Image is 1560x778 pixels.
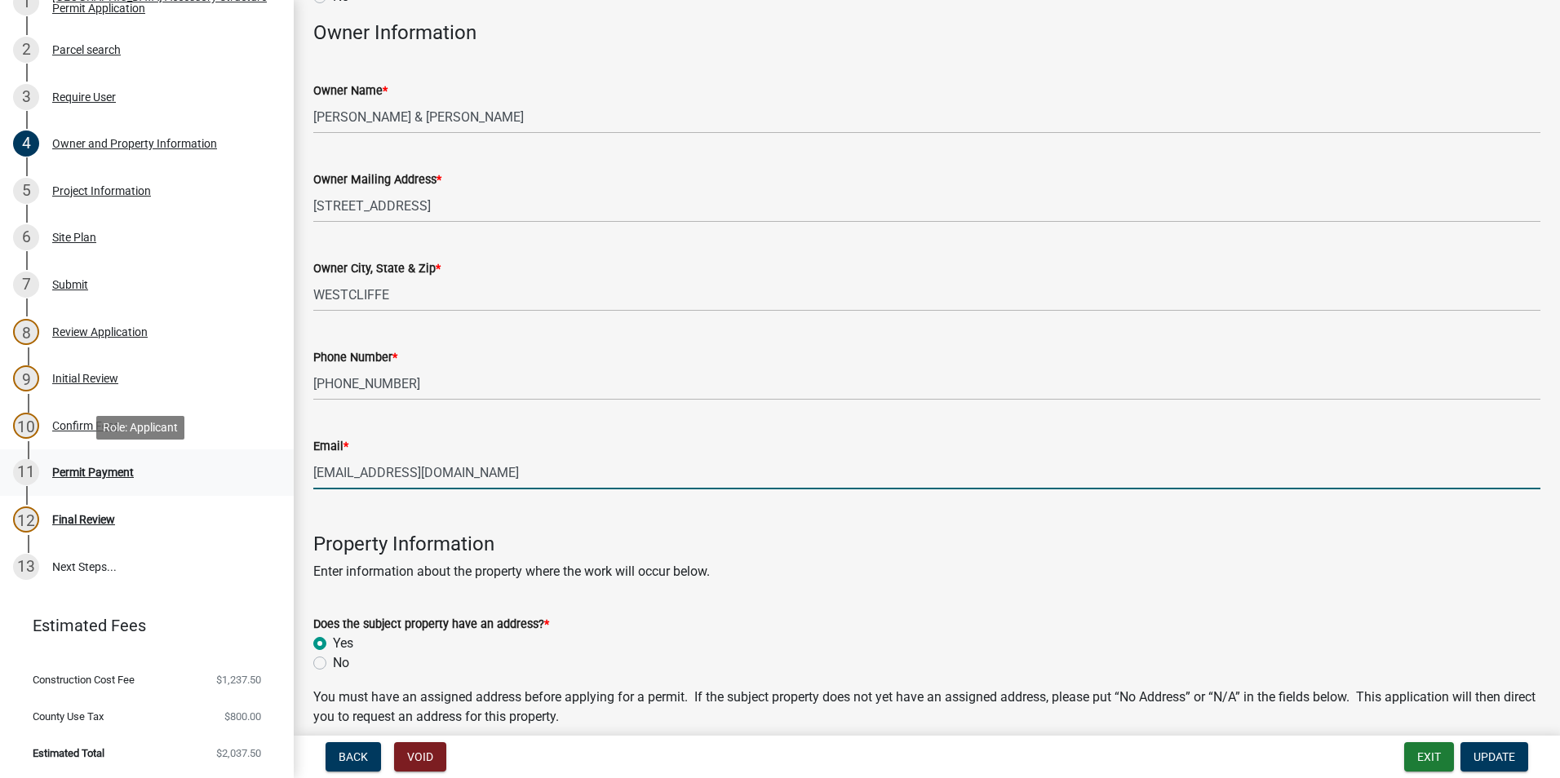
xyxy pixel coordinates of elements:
[216,748,261,758] span: $2,037.50
[313,21,1540,45] h4: Owner Information
[13,272,39,298] div: 7
[313,175,441,186] label: Owner Mailing Address
[33,674,135,685] span: Construction Cost Fee
[224,711,261,722] span: $800.00
[1404,742,1454,771] button: Exit
[394,742,446,771] button: Void
[313,619,549,630] label: Does the subject property have an address?
[33,711,104,722] span: County Use Tax
[52,232,96,243] div: Site Plan
[52,514,115,525] div: Final Review
[313,562,1540,581] p: Enter information about the property where the work will occur below.
[313,352,397,364] label: Phone Number
[13,84,39,110] div: 3
[313,533,1540,556] h4: Property Information
[333,653,349,673] label: No
[339,750,368,763] span: Back
[13,178,39,204] div: 5
[33,748,104,758] span: Estimated Total
[313,441,348,453] label: Email
[313,687,1540,727] p: You must have an assigned address before applying for a permit. If the subject property does not ...
[216,674,261,685] span: $1,237.50
[313,263,441,275] label: Owner City, State & Zip
[313,86,388,97] label: Owner Name
[326,742,381,771] button: Back
[1474,750,1515,763] span: Update
[52,185,151,197] div: Project Information
[52,466,134,478] div: Permit Payment
[13,37,39,63] div: 2
[1460,742,1528,771] button: Update
[13,224,39,250] div: 6
[13,554,39,580] div: 13
[13,609,268,642] a: Estimated Fees
[333,634,353,653] label: Yes
[13,130,39,157] div: 4
[52,373,118,384] div: Initial Review
[13,413,39,439] div: 10
[52,91,116,103] div: Require User
[96,416,184,440] div: Role: Applicant
[13,319,39,345] div: 8
[52,326,148,338] div: Review Application
[52,420,119,431] div: Confirm Fees
[52,138,217,149] div: Owner and Property Information
[52,279,88,290] div: Submit
[13,365,39,391] div: 9
[13,459,39,485] div: 11
[13,506,39,533] div: 12
[52,44,121,55] div: Parcel search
